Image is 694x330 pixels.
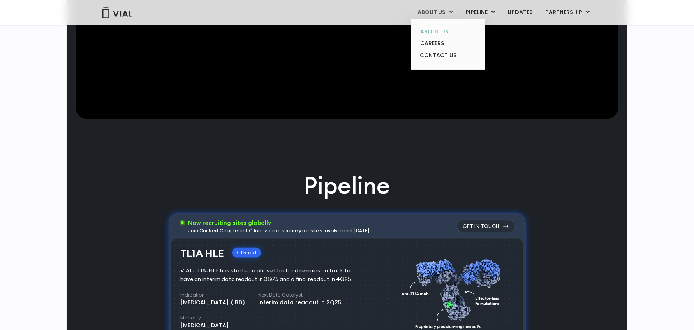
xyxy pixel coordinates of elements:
a: CONTACT US [414,49,482,62]
a: ABOUT US [414,26,482,38]
div: Join Our Next Chapter in UC Innovation, secure your site’s involvement [DATE]. [188,227,371,234]
h3: TL1A HLE [181,248,224,259]
h4: Indication [181,291,245,298]
a: UPDATES [501,6,539,19]
a: ABOUT USMenu Toggle [411,6,459,19]
div: [MEDICAL_DATA] (IBD) [181,298,245,307]
h3: Now recruiting sites globally [188,219,371,227]
div: Phase I [232,248,261,258]
a: PARTNERSHIPMenu Toggle [539,6,596,19]
h2: Pipeline [304,170,390,202]
h4: Modality [181,314,229,321]
h4: Next Data Catalyst [259,291,342,298]
div: Interim data readout in 2Q25 [259,298,342,307]
a: PIPELINEMenu Toggle [459,6,501,19]
a: Get in touch [457,220,515,233]
div: [MEDICAL_DATA] [181,321,229,330]
div: VIAL-TL1A-HLE has started a phase 1 trial and remains on track to have an interim data readout in... [181,267,363,284]
img: Vial Logo [102,7,133,18]
a: CAREERS [414,37,482,49]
